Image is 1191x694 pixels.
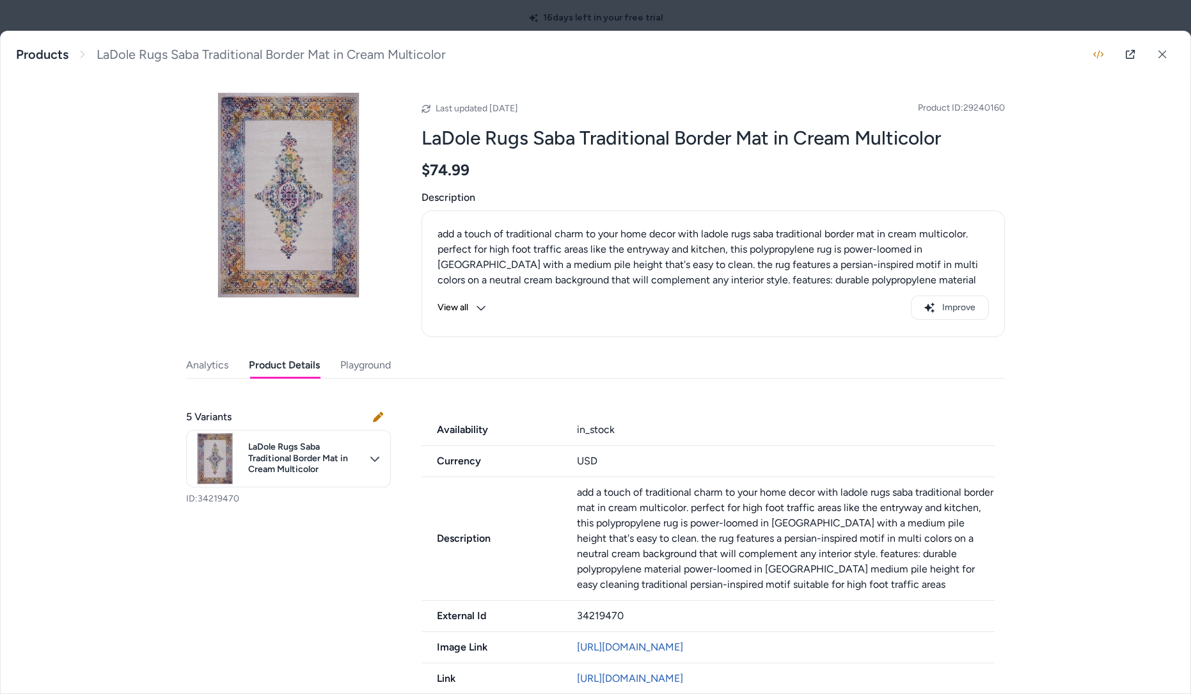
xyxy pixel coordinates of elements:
[16,47,446,63] nav: breadcrumb
[186,409,232,425] span: 5 Variants
[186,93,391,297] img: LaDole-Rugs-Saba-Traditional-Border-Mat-in-Cream-Multicolor-94531b8f-95c1-435b-b4ab-d55e763b14dd_...
[249,352,320,378] button: Product Details
[577,608,995,624] div: 34219470
[918,102,1005,114] span: Product ID: 29240160
[97,47,446,63] span: LaDole Rugs Saba Traditional Border Mat in Cream Multicolor
[422,608,562,624] span: External Id
[186,430,391,487] button: LaDole Rugs Saba Traditional Border Mat in Cream Multicolor
[911,296,989,320] button: Improve
[436,103,518,114] span: Last updated [DATE]
[16,47,68,63] a: Products
[577,641,683,653] a: [URL][DOMAIN_NAME]
[577,453,995,469] div: USD
[422,161,469,180] span: $74.99
[577,485,995,592] p: add a touch of traditional charm to your home decor with ladole rugs saba traditional border mat ...
[422,531,562,546] span: Description
[422,671,562,686] span: Link
[186,352,228,378] button: Analytics
[422,422,562,438] span: Availability
[422,640,562,655] span: Image Link
[577,422,995,438] div: in_stock
[438,296,486,320] button: View all
[248,441,362,475] span: LaDole Rugs Saba Traditional Border Mat in Cream Multicolor
[189,433,241,484] img: LaDole-Rugs-Saba-Traditional-Border-Mat-in-Cream-Multicolor-94531b8f-95c1-435b-b4ab-d55e763b14dd_...
[186,493,391,505] p: ID: 34219470
[422,453,562,469] span: Currency
[422,126,1005,150] h2: LaDole Rugs Saba Traditional Border Mat in Cream Multicolor
[577,672,683,684] a: [URL][DOMAIN_NAME]
[438,226,989,319] p: add a touch of traditional charm to your home decor with ladole rugs saba traditional border mat ...
[422,190,1005,205] span: Description
[340,352,391,378] button: Playground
